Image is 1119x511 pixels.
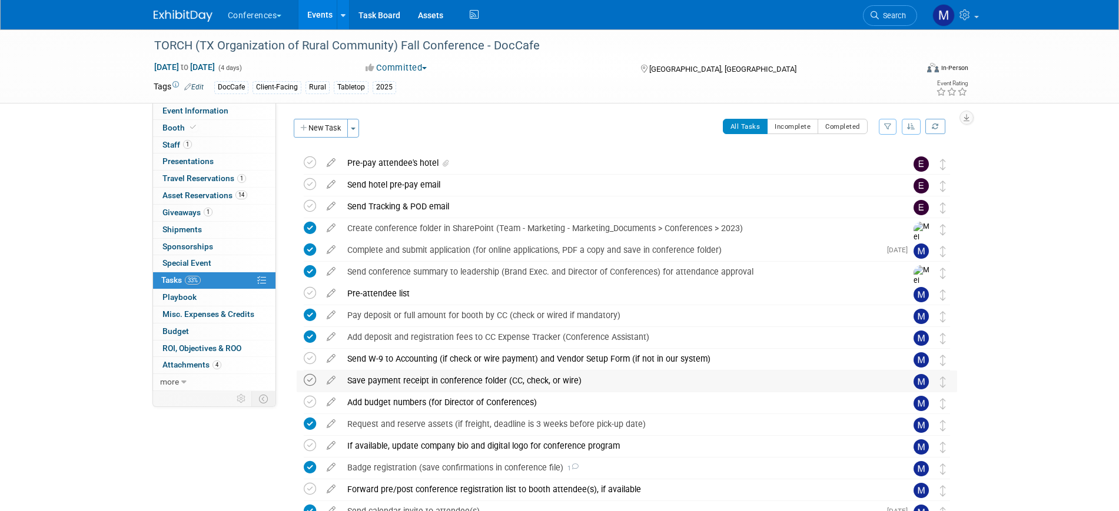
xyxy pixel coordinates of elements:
i: Move task [940,333,946,344]
a: edit [321,440,341,451]
a: edit [321,484,341,495]
a: Playbook [153,289,275,306]
i: Move task [940,376,946,388]
div: Pre-pay attendee's hotel [341,153,890,173]
i: Move task [940,442,946,453]
button: Incomplete [767,119,818,134]
div: Add budget numbers (for Director of Conferences) [341,392,890,412]
a: Shipments [153,222,275,238]
i: Move task [940,246,946,257]
td: Toggle Event Tabs [251,391,275,406]
button: All Tasks [723,119,768,134]
i: Move task [940,202,946,213]
div: Create conference folder in SharePoint (Team - Marketing - Marketing_Documents > Conferences > 2023) [341,218,890,238]
a: edit [321,353,341,364]
i: Move task [940,355,946,366]
img: Erin Anderson [914,156,929,172]
span: Giveaways [162,208,212,217]
img: Marygrace LeGros [914,396,929,411]
a: edit [321,266,341,277]
i: Move task [940,398,946,409]
span: Search [879,11,906,20]
span: Sponsorships [162,242,213,251]
img: Mel Liwanag [914,265,931,307]
a: edit [321,462,341,473]
div: Event Format [848,61,969,79]
div: Rural [306,81,330,93]
div: Save payment receipt in conference folder (CC, check, or wire) [341,370,890,390]
a: Event Information [153,103,275,119]
a: Refresh [925,119,945,134]
i: Booth reservation complete [190,124,196,131]
div: Client-Facing [253,81,301,93]
div: Send Tracking & POD email [341,196,890,216]
div: Add deposit and registration fees to CC Expense Tracker (Conference Assistant) [341,327,890,347]
span: Special Event [162,258,211,268]
a: edit [321,223,341,233]
img: Marygrace LeGros [914,309,929,324]
div: TORCH (TX Organization of Rural Community) Fall Conference - DocCafe [150,35,899,56]
i: Move task [940,159,946,170]
img: Marygrace LeGros [914,243,929,259]
td: Personalize Event Tab Strip [231,391,252,406]
button: New Task [294,119,348,138]
a: edit [321,397,341,408]
span: 1 [237,174,246,183]
a: Travel Reservations1 [153,171,275,187]
span: Shipments [162,225,202,234]
i: Move task [940,224,946,235]
div: Request and reserve assets (if freight, deadline is 3 weeks before pick-up date) [341,414,890,434]
span: Booth [162,123,198,132]
a: Giveaways1 [153,205,275,221]
div: Complete and submit application (for online applications, PDF a copy and save in conference folder) [341,240,880,260]
i: Move task [940,485,946,496]
div: Send hotel pre-pay email [341,175,890,195]
a: edit [321,158,341,168]
span: (4 days) [217,64,242,72]
span: 1 [563,465,579,472]
a: edit [321,288,341,299]
a: edit [321,179,341,190]
button: Committed [361,62,431,74]
span: [DATE] [887,246,914,254]
a: Attachments4 [153,357,275,373]
i: Move task [940,420,946,431]
span: Misc. Expenses & Credits [162,309,254,319]
span: Attachments [162,360,221,369]
img: Marygrace LeGros [914,418,929,433]
span: Asset Reservations [162,191,247,200]
a: edit [321,310,341,320]
div: Send W-9 to Accounting (if check or wire payment) and Vendor Setup Form (if not in our system) [341,349,890,369]
a: edit [321,375,341,386]
i: Move task [940,463,946,475]
div: Tabletop [334,81,368,93]
span: Budget [162,326,189,336]
td: Tags [154,81,204,94]
div: Pre-attendee list [341,283,890,303]
span: 14 [235,191,247,199]
i: Move task [940,289,946,300]
span: Event Information [162,106,228,115]
a: Budget [153,323,275,340]
span: [GEOGRAPHIC_DATA], [GEOGRAPHIC_DATA] [649,65,796,74]
span: ROI, Objectives & ROO [162,343,241,353]
div: Forward pre/post conference registration list to booth attendee(s), if available [341,479,890,499]
div: DocCafe [214,81,248,93]
span: Travel Reservations [162,173,246,183]
span: Playbook [162,292,197,302]
a: edit [321,332,341,342]
div: In-Person [941,64,968,72]
span: Tasks [161,275,201,285]
span: 1 [183,140,192,149]
div: Pay deposit or full amount for booth by CC (check or wired if mandatory) [341,305,890,325]
span: 1 [204,208,212,216]
div: If available, update company bio and digital logo for conference program [341,436,890,456]
span: [DATE] [DATE] [154,62,215,72]
i: Move task [940,311,946,322]
button: Completed [818,119,868,134]
div: Badge registration (save confirmations in conference file) [341,457,890,477]
img: Erin Anderson [914,200,929,215]
span: to [179,62,190,72]
img: Marygrace LeGros [914,330,929,346]
span: Presentations [162,156,214,166]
